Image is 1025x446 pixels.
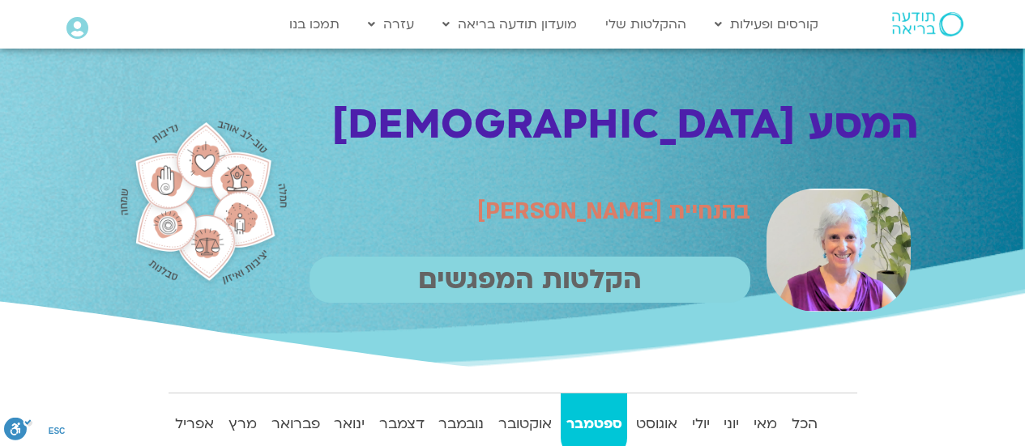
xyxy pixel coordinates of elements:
strong: פברואר [266,412,326,436]
span: בהנחיית [PERSON_NAME] [477,195,750,227]
a: תמכו בנו [281,9,348,40]
a: מועדון תודעה בריאה [434,9,585,40]
strong: אפריל [170,412,220,436]
strong: אוקטובר [493,412,557,436]
strong: יולי [686,412,715,436]
a: קורסים ופעילות [707,9,826,40]
a: עזרה [360,9,422,40]
strong: ינואר [328,412,370,436]
p: הקלטות המפגשים [310,257,750,303]
strong: אוגוסט [630,412,683,436]
h1: המסע [DEMOGRAPHIC_DATA] [301,101,919,148]
strong: נובמבר [433,412,490,436]
strong: מרץ [223,412,263,436]
strong: דצמבר [374,412,430,436]
strong: הכל [786,412,823,436]
strong: יוני [719,412,745,436]
a: ההקלטות שלי [597,9,694,40]
strong: מאי [748,412,783,436]
img: תודעה בריאה [892,12,963,36]
strong: ספטמבר [561,412,628,436]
